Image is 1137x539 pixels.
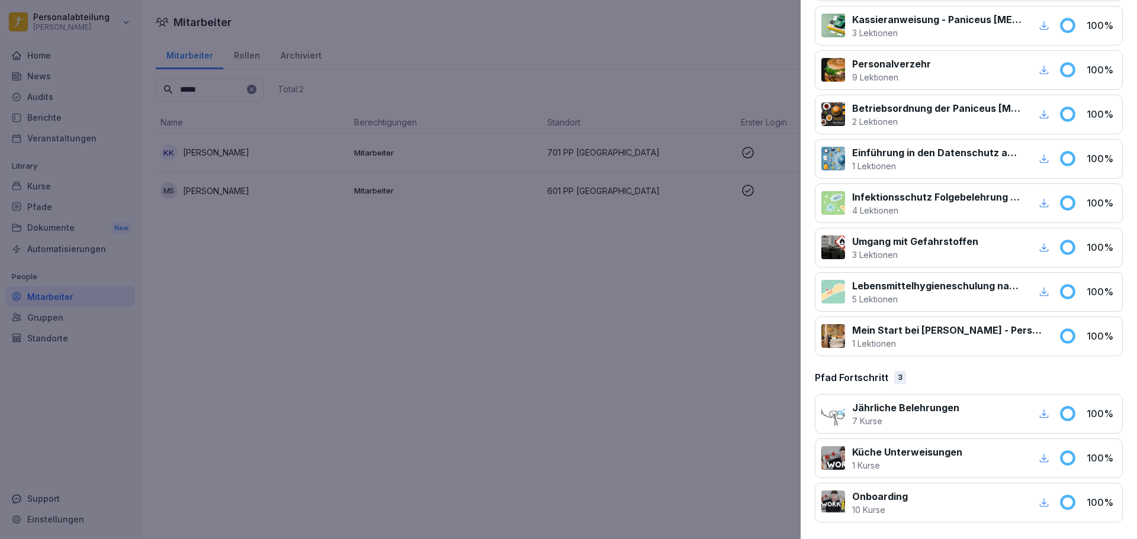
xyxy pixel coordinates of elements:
[1087,18,1116,33] p: 100 %
[852,71,931,83] p: 9 Lektionen
[852,190,1022,204] p: Infektionsschutz Folgebelehrung (nach §43 IfSG)
[852,12,1022,27] p: Kassieranweisung - Paniceus [MEDICAL_DATA] Systemzentrale GmbH
[852,401,959,415] p: Jährliche Belehrungen
[1087,63,1116,77] p: 100 %
[852,204,1022,217] p: 4 Lektionen
[852,27,1022,39] p: 3 Lektionen
[852,146,1022,160] p: Einführung in den Datenschutz am Arbeitsplatz nach Art. 13 ff. DSGVO
[1087,451,1116,465] p: 100 %
[852,160,1022,172] p: 1 Lektionen
[1087,151,1116,166] p: 100 %
[1087,107,1116,121] p: 100 %
[852,234,978,248] p: Umgang mit Gefahrstoffen
[1087,406,1116,421] p: 100 %
[1087,495,1116,509] p: 100 %
[852,293,1022,305] p: 5 Lektionen
[852,115,1022,128] p: 2 Lektionen
[852,101,1022,115] p: Betriebsordnung der Paniceus [MEDICAL_DATA] Systemzentrale
[852,323,1045,337] p: Mein Start bei [PERSON_NAME] - Personalfragebogen
[852,337,1045,350] p: 1 Lektionen
[852,489,908,504] p: Onboarding
[852,248,978,261] p: 3 Lektionen
[1087,196,1116,210] p: 100 %
[852,415,959,427] p: 7 Kurse
[894,371,906,384] div: 3
[852,459,962,472] p: 1 Kurse
[1087,285,1116,299] p: 100 %
[852,57,931,71] p: Personalverzehr
[852,279,1022,293] p: Lebensmittelhygieneschulung nach EU-Verordnung (EG) Nr. 852 / 2004
[1087,329,1116,343] p: 100 %
[852,504,908,516] p: 10 Kurse
[815,370,888,385] p: Pfad Fortschritt
[852,445,962,459] p: Küche Unterweisungen
[1087,240,1116,254] p: 100 %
